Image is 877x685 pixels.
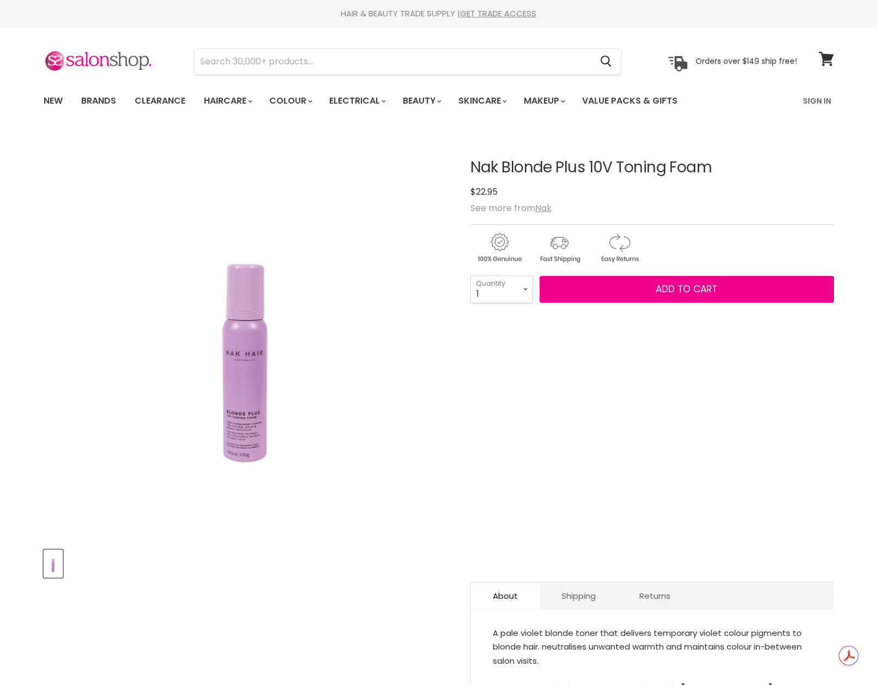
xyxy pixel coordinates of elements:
[35,89,71,112] a: New
[30,8,848,19] div: HAIR & BEAUTY TRADE SUPPLY |
[470,159,834,176] h1: Nak Blonde Plus 10V Toning Foam
[470,185,498,198] span: $22.95
[73,89,124,112] a: Brands
[35,85,741,117] ul: Main menu
[574,89,686,112] a: Value Packs & Gifts
[395,89,448,112] a: Beauty
[796,89,838,112] a: Sign In
[45,551,62,576] img: Nak Blonde Plus 10V Toning Foam
[44,550,63,578] button: Nak Blonde Plus 10V Toning Foam
[592,49,621,74] button: Search
[42,546,452,578] div: Product thumbnails
[470,231,528,265] img: genuine.gif
[470,202,552,214] span: See more from
[590,231,648,265] img: returns.gif
[450,89,513,112] a: Skincare
[822,634,866,674] iframe: Gorgias live chat messenger
[126,89,193,112] a: Clearance
[695,56,797,66] p: Orders over $149 ship free!
[535,202,552,214] a: Nak
[618,582,692,609] a: Returns
[119,145,374,526] img: Nak Blonde Plus 10V Toning Foam
[530,231,588,265] img: shipping.gif
[516,89,572,112] a: Makeup
[195,49,592,74] input: Search
[196,89,259,112] a: Haircare
[261,89,319,112] a: Colour
[470,275,533,303] select: Quantity
[30,85,848,117] nav: Main
[540,276,834,303] button: Add to cart
[656,283,717,296] span: Add to cart
[460,8,536,19] a: GET TRADE ACCESS
[321,89,392,112] a: Electrical
[540,582,618,609] a: Shipping
[44,132,451,539] div: Nak Blonde Plus 10V Toning Foam image. Click or Scroll to Zoom.
[471,582,540,609] a: About
[194,49,621,75] form: Product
